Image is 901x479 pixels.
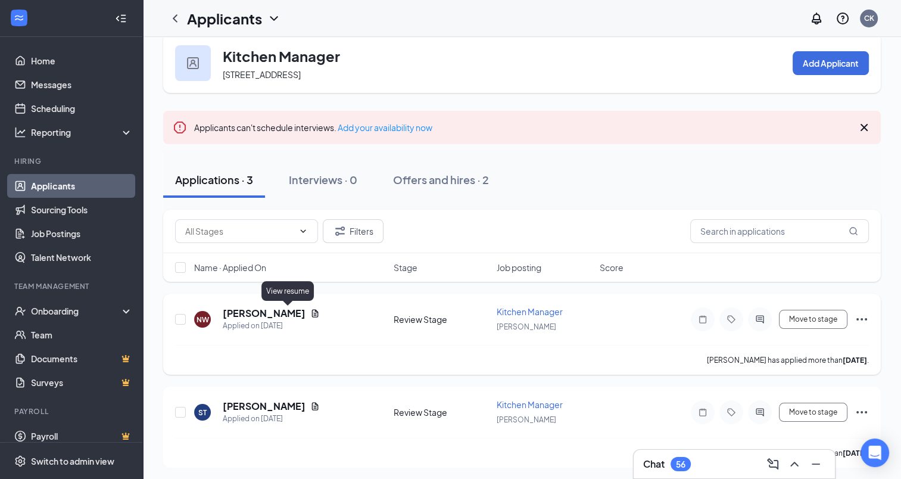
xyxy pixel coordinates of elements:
svg: ChevronUp [787,457,802,471]
a: Scheduling [31,97,133,120]
span: Score [600,262,623,273]
a: DocumentsCrown [31,347,133,371]
button: Add Applicant [793,51,869,75]
button: ChevronUp [785,455,804,474]
input: Search in applications [690,219,869,243]
a: Talent Network [31,245,133,269]
svg: Settings [14,455,26,467]
button: Minimize [806,455,825,474]
button: Filter Filters [323,219,384,243]
svg: MagnifyingGlass [849,226,858,236]
svg: Collapse [115,13,127,24]
div: Applied on [DATE] [223,413,320,425]
a: Home [31,49,133,73]
svg: Minimize [809,457,823,471]
div: Switch to admin view [31,455,114,467]
svg: WorkstreamLogo [13,12,25,24]
div: Hiring [14,156,130,166]
div: Payroll [14,406,130,416]
div: Applied on [DATE] [223,320,320,332]
h5: [PERSON_NAME] [223,400,305,413]
span: Kitchen Manager [497,306,563,317]
svg: ChevronLeft [168,11,182,26]
button: Move to stage [779,310,847,329]
svg: ChevronDown [267,11,281,26]
svg: Document [310,402,320,411]
span: Name · Applied On [194,262,266,273]
svg: Document [310,309,320,318]
h1: Applicants [187,8,262,29]
a: Job Postings [31,222,133,245]
b: [DATE] [843,449,867,458]
div: Review Stage [394,313,490,325]
p: [PERSON_NAME] has applied more than . [707,448,869,458]
svg: ComposeMessage [766,457,780,471]
svg: Ellipses [855,312,869,326]
span: [PERSON_NAME] [497,322,556,331]
div: NW [197,315,209,325]
a: Sourcing Tools [31,198,133,222]
svg: Cross [857,120,871,135]
a: SurveysCrown [31,371,133,394]
div: View resume [261,281,314,301]
svg: Analysis [14,126,26,138]
span: Applicants can't schedule interviews. [194,122,432,133]
svg: Note [696,408,710,417]
button: ComposeMessage [763,455,782,474]
svg: Ellipses [855,405,869,419]
a: PayrollCrown [31,424,133,448]
svg: Tag [724,315,738,324]
span: Stage [394,262,417,273]
span: [STREET_ADDRESS] [223,69,301,80]
svg: ChevronDown [298,226,308,236]
svg: Notifications [809,11,824,26]
div: 56 [676,459,685,469]
a: Applicants [31,174,133,198]
span: [PERSON_NAME] [497,415,556,424]
span: Job posting [497,262,541,273]
img: user icon [187,57,199,69]
div: Open Intercom Messenger [861,438,889,467]
div: Offers and hires · 2 [393,172,489,187]
a: Team [31,323,133,347]
div: Team Management [14,281,130,291]
input: All Stages [185,225,294,238]
svg: Tag [724,408,738,417]
svg: ActiveChat [753,315,767,324]
h3: Chat [643,458,665,471]
div: Applications · 3 [175,172,253,187]
span: Kitchen Manager [497,399,563,410]
p: [PERSON_NAME] has applied more than . [707,355,869,365]
svg: ActiveChat [753,408,767,417]
div: Reporting [31,126,133,138]
div: Interviews · 0 [289,172,357,187]
svg: Filter [333,224,347,238]
h3: Kitchen Manager [223,46,340,66]
div: Onboarding [31,305,123,317]
svg: QuestionInfo [835,11,850,26]
div: CK [864,13,874,23]
div: Review Stage [394,406,490,418]
button: Move to stage [779,403,847,422]
div: ST [198,408,207,418]
a: Add your availability now [338,122,432,133]
svg: Error [173,120,187,135]
h5: [PERSON_NAME] [223,307,305,320]
svg: Note [696,315,710,324]
svg: UserCheck [14,305,26,317]
b: [DATE] [843,356,867,365]
a: Messages [31,73,133,97]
